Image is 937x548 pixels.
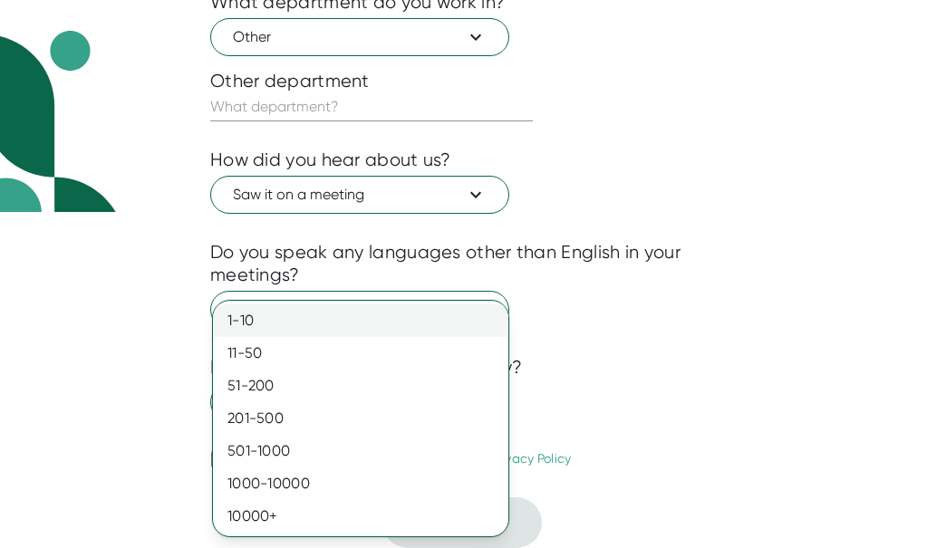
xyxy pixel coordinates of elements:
[213,304,508,337] div: 1-10
[213,500,508,533] div: 10000+
[213,337,508,370] div: 11-50
[213,435,508,467] div: 501-1000
[213,402,508,435] div: 201-500
[213,370,508,402] div: 51-200
[213,467,508,500] div: 1000-10000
